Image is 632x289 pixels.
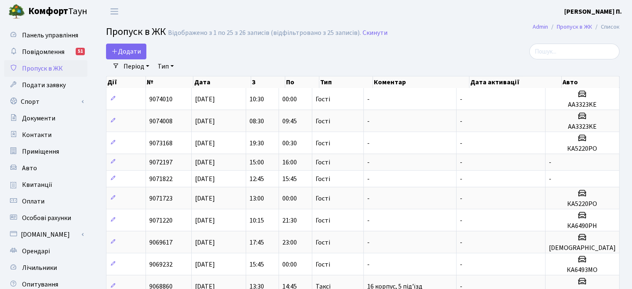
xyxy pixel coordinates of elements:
[549,266,616,274] h5: КА6493МО
[249,95,264,104] span: 10:30
[549,145,616,153] h5: КА5220РО
[22,130,52,140] span: Контакти
[4,176,87,193] a: Квитанції
[249,238,264,247] span: 17:45
[549,101,616,109] h5: AA3323KE
[562,76,620,88] th: Авто
[367,139,370,148] span: -
[367,158,370,167] span: -
[367,194,370,203] span: -
[460,139,462,148] span: -
[249,194,264,203] span: 13:00
[149,260,173,269] span: 9069232
[460,95,462,104] span: -
[4,260,87,276] a: Лічильники
[4,210,87,226] a: Особові рахунки
[460,158,462,167] span: -
[4,44,87,60] a: Повідомлення51
[282,216,297,225] span: 21:30
[22,31,78,40] span: Панель управління
[195,139,215,148] span: [DATE]
[367,216,370,225] span: -
[168,29,361,37] div: Відображено з 1 по 25 з 26 записів (відфільтровано з 25 записів).
[8,3,25,20] img: logo.png
[149,174,173,184] span: 9071822
[316,118,330,125] span: Гості
[460,260,462,269] span: -
[22,114,55,123] span: Документи
[367,174,370,184] span: -
[249,117,264,126] span: 08:30
[282,238,297,247] span: 23:00
[363,29,388,37] a: Скинути
[249,158,264,167] span: 15:00
[154,59,177,73] a: Тип
[106,76,146,88] th: Дії
[120,59,153,73] a: Період
[460,238,462,247] span: -
[533,22,548,31] a: Admin
[22,81,66,90] span: Подати заявку
[22,280,58,289] span: Опитування
[282,139,297,148] span: 00:30
[316,261,330,268] span: Гості
[4,226,87,243] a: [DOMAIN_NAME]
[285,76,319,88] th: По
[28,5,68,18] b: Комфорт
[549,244,616,252] h5: [DEMOGRAPHIC_DATA]
[4,60,87,77] a: Пропуск в ЖК
[22,180,52,189] span: Квитанції
[316,217,330,224] span: Гості
[4,93,87,110] a: Спорт
[460,194,462,203] span: -
[469,76,562,88] th: Дата активації
[282,158,297,167] span: 16:00
[460,174,462,184] span: -
[104,5,125,18] button: Переключити навігацію
[549,174,551,184] span: -
[520,18,632,36] nav: breadcrumb
[22,47,64,56] span: Повідомлення
[4,27,87,44] a: Панель управління
[22,164,37,173] span: Авто
[76,48,85,55] div: 51
[460,117,462,126] span: -
[282,95,297,104] span: 00:00
[549,222,616,230] h5: КА6490РН
[195,158,215,167] span: [DATE]
[4,243,87,260] a: Орендарі
[557,22,592,31] a: Пропуск в ЖК
[195,95,215,104] span: [DATE]
[193,76,251,88] th: Дата
[316,195,330,202] span: Гості
[316,96,330,103] span: Гості
[564,7,622,17] a: [PERSON_NAME] П.
[195,238,215,247] span: [DATE]
[316,176,330,182] span: Гості
[4,77,87,93] a: Подати заявку
[4,110,87,127] a: Документи
[4,160,87,176] a: Авто
[282,174,297,184] span: 15:45
[22,64,63,73] span: Пропуск в ЖК
[249,216,264,225] span: 10:15
[149,216,173,225] span: 9071220
[367,260,370,269] span: -
[106,24,166,39] span: Пропуск в ЖК
[564,7,622,16] b: [PERSON_NAME] П.
[149,117,173,126] span: 9074008
[4,127,87,143] a: Контакти
[22,247,50,256] span: Орендарі
[319,76,373,88] th: Тип
[549,123,616,131] h5: AA3323KE
[22,213,71,223] span: Особові рахунки
[251,76,285,88] th: З
[367,95,370,104] span: -
[22,197,44,206] span: Оплати
[282,260,297,269] span: 00:00
[111,47,141,56] span: Додати
[282,194,297,203] span: 00:00
[373,76,469,88] th: Коментар
[249,260,264,269] span: 15:45
[149,238,173,247] span: 9069617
